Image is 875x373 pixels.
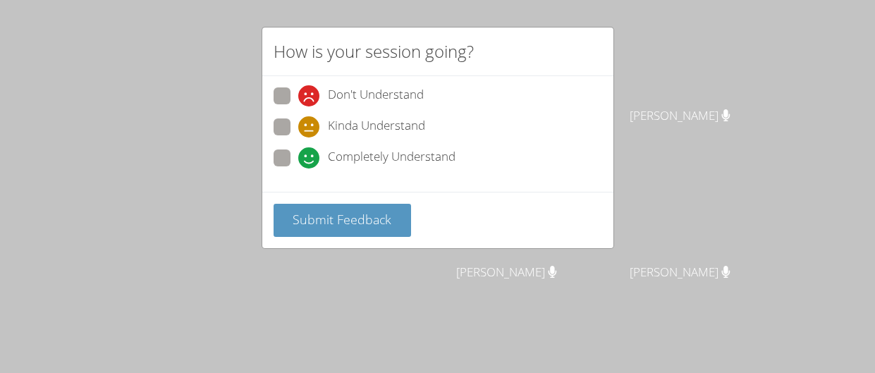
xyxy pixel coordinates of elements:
span: Submit Feedback [293,211,391,228]
span: Completely Understand [328,147,455,169]
span: Kinda Understand [328,116,425,137]
span: Don't Understand [328,85,424,106]
h2: How is your session going? [274,39,474,64]
button: Submit Feedback [274,204,412,237]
